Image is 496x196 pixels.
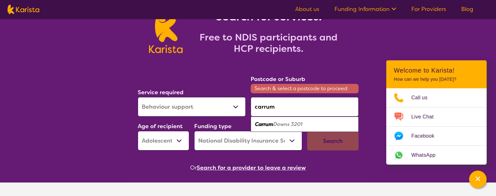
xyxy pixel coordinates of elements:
[251,75,305,83] label: Postcode or Suburb
[138,89,184,96] label: Service required
[386,146,487,165] a: Web link opens in a new tab.
[386,88,487,165] ul: Choose channel
[394,77,479,82] p: How can we help you [DATE]?
[411,93,435,102] span: Call us
[411,150,443,160] span: WhatsApp
[190,32,347,54] h2: Free to NDIS participants and HCP recipients.
[190,163,197,172] span: Or
[254,118,355,130] div: Carrum Downs 3201
[469,171,487,188] button: Channel Menu
[386,60,487,165] div: Channel Menu
[194,122,232,130] label: Funding type
[149,9,183,53] img: Karista logo
[251,97,359,117] input: Type
[411,112,441,122] span: Live Chat
[295,5,319,13] a: About us
[8,5,39,14] img: Karista logo
[334,5,396,13] a: Funding Information
[255,121,273,128] em: Carrum
[461,5,473,13] a: Blog
[411,131,442,141] span: Facebook
[251,84,359,93] span: Search & select a postcode to proceed
[394,67,479,74] h2: Welcome to Karista!
[273,121,302,128] em: Downs 3201
[411,5,446,13] a: For Providers
[197,163,306,172] button: Search for a provider to leave a review
[138,122,183,130] label: Age of recipient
